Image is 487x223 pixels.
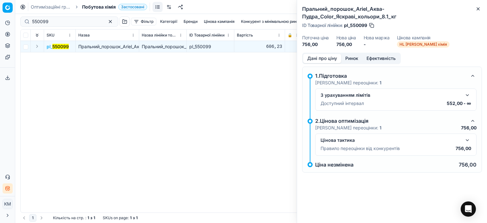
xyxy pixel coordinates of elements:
[133,215,135,220] strong: з
[315,72,466,80] div: 1.Підготовка
[3,199,12,209] span: КM
[31,4,147,10] nav: breadcrumb
[364,41,390,48] dd: -
[302,36,329,40] dt: Поточна ціна
[238,18,323,25] button: Конкурент з мінімальною ринковою ціною
[302,23,343,28] span: ID Товарної лінійки :
[315,80,381,86] p: [PERSON_NAME] переоцінки:
[189,43,231,50] div: pl_550099
[321,92,461,98] div: З урахуванням лімітів
[189,33,224,38] span: ID Товарної лінійки
[344,22,367,29] span: pl_550099
[288,33,292,38] span: 🔒
[303,54,341,63] button: Дані про ціну
[341,54,362,63] button: Ринок
[237,33,253,38] span: Вартість
[47,33,55,38] span: SKU
[380,80,381,85] strong: 1
[33,43,41,50] button: Expand
[53,215,84,220] span: Кількість на стр.
[33,31,41,39] button: Expand all
[78,33,90,38] span: Назва
[237,43,282,50] div: 606,23
[315,162,354,167] p: Ціна незмінена
[321,137,461,143] div: Цінова тактика
[456,145,471,152] p: 756,00
[20,214,28,222] button: Go to previous page
[53,215,95,220] div: :
[461,201,476,217] div: Open Intercom Messenger
[131,18,156,25] button: Фільтр
[90,215,92,220] strong: з
[47,43,69,50] span: pl_
[158,18,180,25] button: Категорії
[302,5,482,20] h2: Пральний_порошок_Ariel_Аква-Пудра_Color_Яскраві_кольори_8.1_кг
[78,44,225,49] span: Пральний_порошок_Ariel_Аква-Пудра_Color_Яскраві_кольори_8.1_кг
[181,18,200,25] button: Бренди
[103,215,129,220] span: SKUs on page :
[136,215,138,220] strong: 1
[20,214,45,222] nav: pagination
[142,43,184,50] div: Пральний_порошок_Ariel_Аква-Пудра_Color_Яскраві_кольори_8.1_кг
[201,18,237,25] button: Цінова кампанія
[38,214,45,222] button: Go to next page
[32,18,101,25] input: Пошук по SKU або назві
[321,145,400,152] p: Правило переоцінки від конкурентів
[336,36,356,40] dt: Нова ціна
[459,162,477,167] p: 756,00
[3,199,13,209] button: КM
[321,100,364,107] p: Доступний інтервал
[364,36,390,40] dt: Нова маржа
[88,215,89,220] strong: 1
[302,41,329,48] dd: 756,00
[94,215,95,220] strong: 1
[380,125,381,130] strong: 1
[52,44,69,49] mark: 550099
[397,41,450,48] span: HL [PERSON_NAME] хімія
[315,117,466,125] div: 2.Цінова оптимізація
[447,100,471,107] p: 552,00 - ∞
[118,4,147,10] span: Застосовані
[362,54,400,63] button: Ефективність
[47,43,69,50] button: pl_550099
[29,214,36,222] button: 1
[336,41,356,48] dd: 756,00
[142,33,178,38] span: Назва лінійки товарів
[130,215,132,220] strong: 1
[461,125,477,131] p: 756,00
[82,4,147,10] span: Побутова хіміяЗастосовані
[315,125,381,131] p: [PERSON_NAME] переоцінки:
[397,36,450,40] dt: Цінова кампанія
[82,4,116,10] span: Побутова хімія
[31,4,71,10] a: Оптимізаційні групи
